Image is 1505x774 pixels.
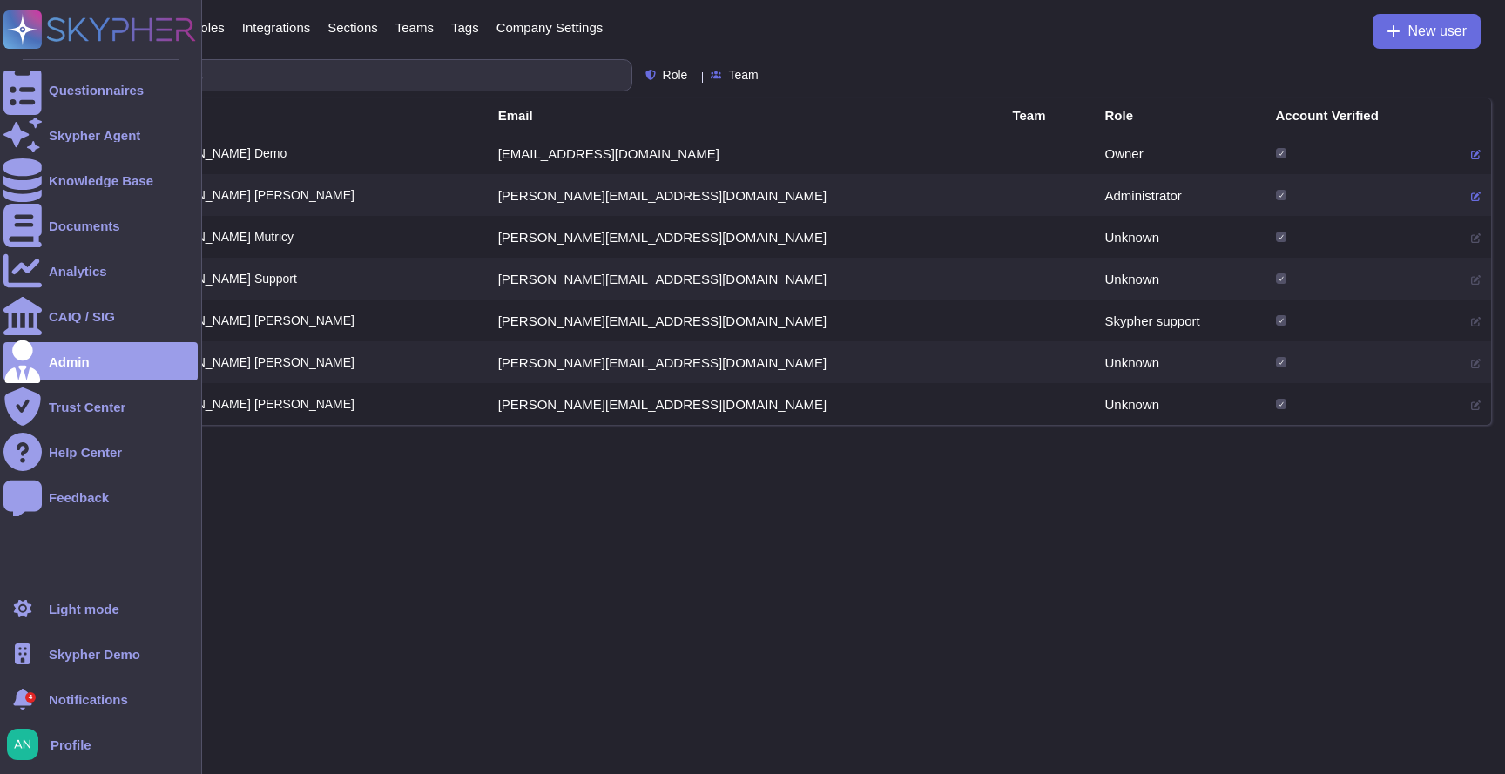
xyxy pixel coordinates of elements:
span: Role [663,69,688,81]
a: Knowledge Base [3,161,198,199]
td: Owner [1094,132,1265,174]
div: Skypher Agent [49,129,140,142]
div: CAIQ / SIG [49,310,115,323]
a: Admin [3,342,198,380]
td: [PERSON_NAME][EMAIL_ADDRESS][DOMAIN_NAME] [488,383,1002,425]
span: Team [728,69,758,81]
button: New user [1373,14,1481,49]
td: [PERSON_NAME][EMAIL_ADDRESS][DOMAIN_NAME] [488,258,1002,300]
span: Profile [51,738,91,751]
span: Teams [395,21,434,34]
a: CAIQ / SIG [3,297,198,335]
span: Sections [327,21,378,34]
span: [PERSON_NAME] [PERSON_NAME] [151,189,354,201]
div: Trust Center [49,400,125,414]
span: Skypher Demo [49,648,140,661]
div: Analytics [49,265,107,278]
div: Feedback [49,491,109,504]
a: Feedback [3,478,198,516]
span: [PERSON_NAME] [PERSON_NAME] [151,314,354,326]
td: Unknown [1094,383,1265,425]
span: [PERSON_NAME] Mutricy [151,231,294,243]
td: [PERSON_NAME][EMAIL_ADDRESS][DOMAIN_NAME] [488,216,1002,258]
td: Unknown [1094,258,1265,300]
span: [PERSON_NAME] [PERSON_NAME] [151,398,354,410]
a: Questionnaires [3,71,198,109]
input: Search by keywords [69,60,631,91]
span: Notifications [49,693,128,706]
button: user [3,725,51,764]
span: Company Settings [496,21,604,34]
span: [PERSON_NAME] Demo [151,147,287,159]
img: user [7,729,38,760]
td: Unknown [1094,341,1265,383]
div: Help Center [49,446,122,459]
a: Analytics [3,252,198,290]
a: Documents [3,206,198,245]
div: 4 [25,692,36,703]
td: Administrator [1094,174,1265,216]
a: Skypher Agent [3,116,198,154]
td: [PERSON_NAME][EMAIL_ADDRESS][DOMAIN_NAME] [488,300,1002,341]
div: Light mode [49,602,119,616]
span: Tags [451,21,479,34]
td: [PERSON_NAME][EMAIL_ADDRESS][DOMAIN_NAME] [488,174,1002,216]
td: [EMAIL_ADDRESS][DOMAIN_NAME] [488,132,1002,174]
span: Roles [191,21,224,34]
div: Admin [49,355,90,368]
div: Documents [49,219,120,232]
a: Trust Center [3,387,198,426]
td: [PERSON_NAME][EMAIL_ADDRESS][DOMAIN_NAME] [488,341,1002,383]
td: Unknown [1094,216,1265,258]
td: Skypher support [1094,300,1265,341]
span: Integrations [242,21,310,34]
div: Questionnaires [49,84,144,97]
span: New user [1407,24,1467,38]
div: Knowledge Base [49,174,153,187]
a: Help Center [3,433,198,471]
span: [PERSON_NAME] Support [151,273,297,285]
span: [PERSON_NAME] [PERSON_NAME] [151,356,354,368]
